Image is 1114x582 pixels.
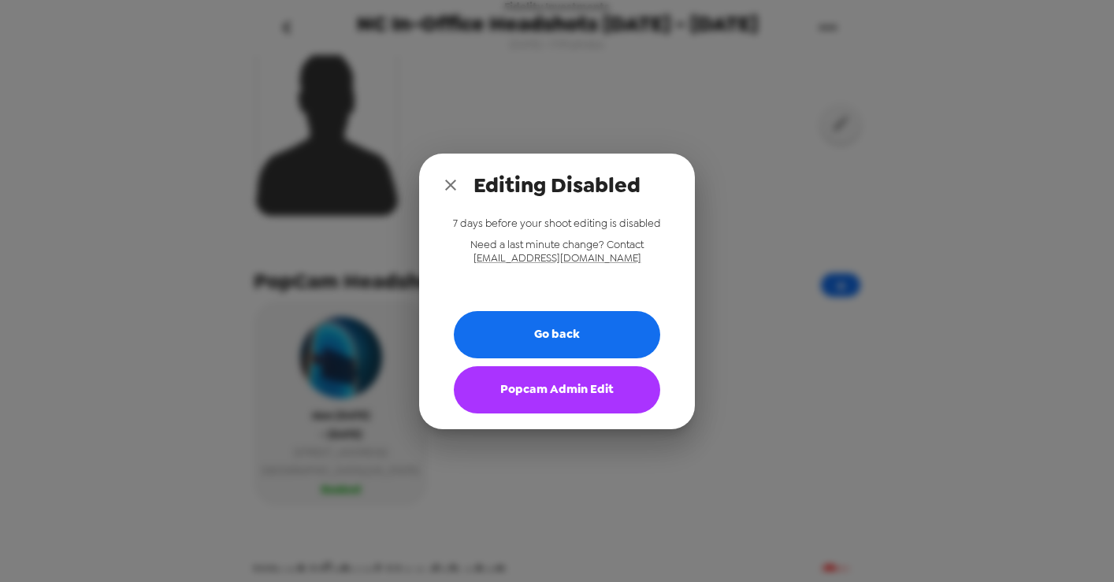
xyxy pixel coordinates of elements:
span: Need a last minute change? Contact [470,238,644,251]
button: close [435,169,466,201]
span: 7 days before your shoot editing is disabled [453,217,661,230]
button: Popcam Admin Edit [454,366,660,413]
button: Go back [454,311,660,358]
a: [EMAIL_ADDRESS][DOMAIN_NAME] [473,251,641,265]
span: Editing Disabled [473,171,641,199]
